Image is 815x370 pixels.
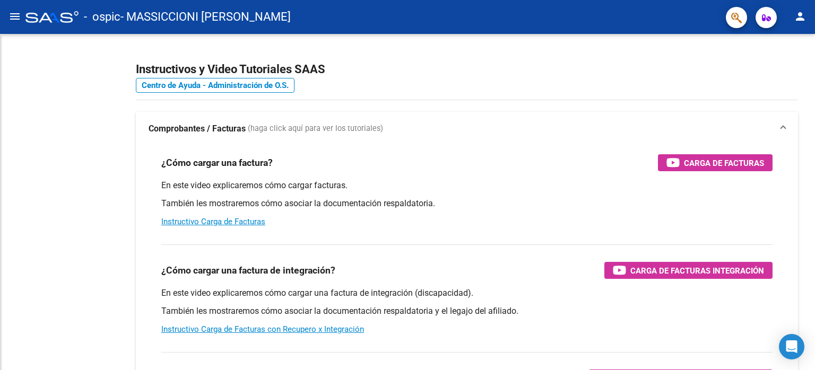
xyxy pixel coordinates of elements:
[630,264,764,277] span: Carga de Facturas Integración
[161,287,773,299] p: En este video explicaremos cómo cargar una factura de integración (discapacidad).
[161,263,335,278] h3: ¿Cómo cargar una factura de integración?
[136,59,798,80] h2: Instructivos y Video Tutoriales SAAS
[149,123,246,135] strong: Comprobantes / Facturas
[658,154,773,171] button: Carga de Facturas
[248,123,383,135] span: (haga click aquí para ver los tutoriales)
[120,5,291,29] span: - MASSICCIONI [PERSON_NAME]
[161,324,364,334] a: Instructivo Carga de Facturas con Recupero x Integración
[161,217,265,226] a: Instructivo Carga de Facturas
[161,198,773,209] p: También les mostraremos cómo asociar la documentación respaldatoria.
[8,10,21,23] mat-icon: menu
[136,78,294,93] a: Centro de Ayuda - Administración de O.S.
[684,156,764,170] span: Carga de Facturas
[136,112,798,146] mat-expansion-panel-header: Comprobantes / Facturas (haga click aquí para ver los tutoriales)
[161,180,773,191] p: En este video explicaremos cómo cargar facturas.
[604,262,773,279] button: Carga de Facturas Integración
[161,155,273,170] h3: ¿Cómo cargar una factura?
[779,334,804,359] div: Open Intercom Messenger
[161,305,773,317] p: También les mostraremos cómo asociar la documentación respaldatoria y el legajo del afiliado.
[794,10,807,23] mat-icon: person
[84,5,120,29] span: - ospic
